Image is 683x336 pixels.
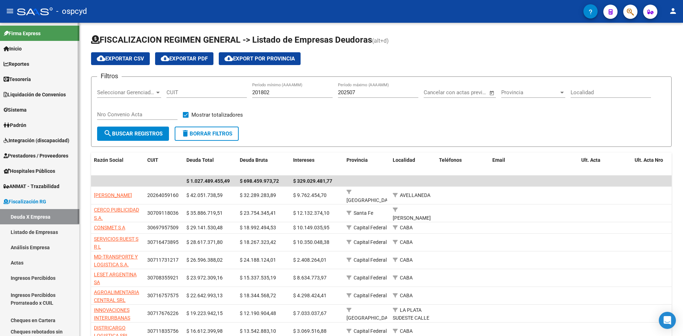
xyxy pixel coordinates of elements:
mat-icon: menu [6,7,14,15]
span: [PERSON_NAME] [94,192,132,198]
span: CABA [400,275,413,281]
span: Intereses [293,157,314,163]
datatable-header-cell: Teléfonos [436,153,489,176]
span: Email [492,157,505,163]
span: Localidad [393,157,415,163]
span: CABA [400,257,413,263]
span: - ospcyd [56,4,87,19]
span: Capital Federal [354,275,387,281]
span: Buscar Registros [104,130,163,137]
mat-icon: search [104,129,112,138]
span: Capital Federal [354,225,387,230]
span: $ 22.642.993,13 [186,293,223,298]
span: $ 9.762.454,70 [293,192,327,198]
datatable-header-cell: Ult. Acta [578,153,632,176]
span: Santa Fe [354,210,373,216]
span: AVELLANEDA [400,192,430,198]
span: $ 16.612.399,98 [186,328,223,334]
div: Open Intercom Messenger [659,312,676,329]
span: Capital Federal [354,239,387,245]
span: LESET ARGENTINA SA [94,272,137,286]
span: 30709118036 [147,210,179,216]
span: Sistema [4,106,27,114]
span: Exportar CSV [97,55,144,62]
span: Prestadores / Proveedores [4,152,68,160]
span: $ 12.190.904,48 [240,310,276,316]
span: [GEOGRAPHIC_DATA] [346,315,395,321]
button: Exportar CSV [91,52,150,65]
datatable-header-cell: Intereses [290,153,344,176]
span: CERCO PUBLICIDAD S.A. [94,207,139,221]
span: $ 29.141.530,48 [186,225,223,230]
span: Capital Federal [354,293,387,298]
span: $ 24.188.124,01 [240,257,276,263]
datatable-header-cell: Localidad [390,153,436,176]
button: Buscar Registros [97,127,169,141]
span: MD-TRANSPORTE Y LOGISTICA S.A. [94,254,138,268]
mat-icon: cloud_download [161,54,169,63]
span: $ 18.344.568,72 [240,293,276,298]
span: FISCALIZACION REGIMEN GENERAL -> Listado de Empresas Deudoras [91,35,372,45]
datatable-header-cell: Provincia [344,153,390,176]
span: ANMAT - Trazabilidad [4,182,59,190]
span: $ 2.408.264,01 [293,257,327,263]
span: $ 42.051.738,59 [186,192,223,198]
span: $ 19.223.942,15 [186,310,223,316]
span: Liquidación de Convenios [4,91,66,98]
span: Reportes [4,60,29,68]
span: Hospitales Públicos [4,167,55,175]
span: $ 1.027.489.455,49 [186,178,230,184]
span: CABA [400,328,413,334]
span: Padrón [4,121,26,129]
span: Razón Social [94,157,123,163]
mat-icon: person [669,7,677,15]
span: Capital Federal [354,328,387,334]
span: $ 18.992.494,53 [240,225,276,230]
datatable-header-cell: Email [489,153,578,176]
datatable-header-cell: Razón Social [91,153,144,176]
span: Export por Provincia [224,55,295,62]
datatable-header-cell: Deuda Total [184,153,237,176]
button: Exportar PDF [155,52,213,65]
span: Fiscalización RG [4,198,46,206]
span: Exportar PDF [161,55,208,62]
span: 30716757575 [147,293,179,298]
span: $ 8.634.773,97 [293,275,327,281]
span: SERVICIOS RUEST S R L [94,236,138,250]
span: Deuda Bruta [240,157,268,163]
mat-icon: cloud_download [224,54,233,63]
span: Provincia [501,89,559,96]
button: Borrar Filtros [175,127,239,141]
span: $ 18.267.323,42 [240,239,276,245]
span: $ 28.617.371,80 [186,239,223,245]
span: $ 13.542.883,10 [240,328,276,334]
span: CABA [400,225,413,230]
span: [PERSON_NAME] [393,215,431,221]
span: Tesorería [4,75,31,83]
span: $ 23.972.309,16 [186,275,223,281]
span: $ 15.337.535,19 [240,275,276,281]
span: Teléfonos [439,157,462,163]
mat-icon: delete [181,129,190,138]
span: INNOVACIONES INTERURBANAS GIDAT S. A. [94,307,130,329]
datatable-header-cell: CUIT [144,153,184,176]
span: CONSMET S A [94,225,125,230]
span: $ 10.149.035,95 [293,225,329,230]
span: $ 12.132.374,10 [293,210,329,216]
span: AGROALIMENTARIA CENTRAL SRL [94,289,139,303]
span: $ 26.596.388,02 [186,257,223,263]
span: Ult. Acta [581,157,600,163]
span: Borrar Filtros [181,130,232,137]
span: Mostrar totalizadores [191,111,243,119]
button: Export por Provincia [219,52,301,65]
span: $ 329.029.481,77 [293,178,332,184]
span: $ 10.350.048,38 [293,239,329,245]
span: 20264059160 [147,192,179,198]
h3: Filtros [97,71,122,81]
span: $ 3.069.516,88 [293,328,327,334]
span: 30697957509 [147,225,179,230]
span: $ 23.754.345,41 [240,210,276,216]
span: $ 698.459.973,72 [240,178,279,184]
span: 30708355921 [147,275,179,281]
span: [GEOGRAPHIC_DATA] [346,197,395,203]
